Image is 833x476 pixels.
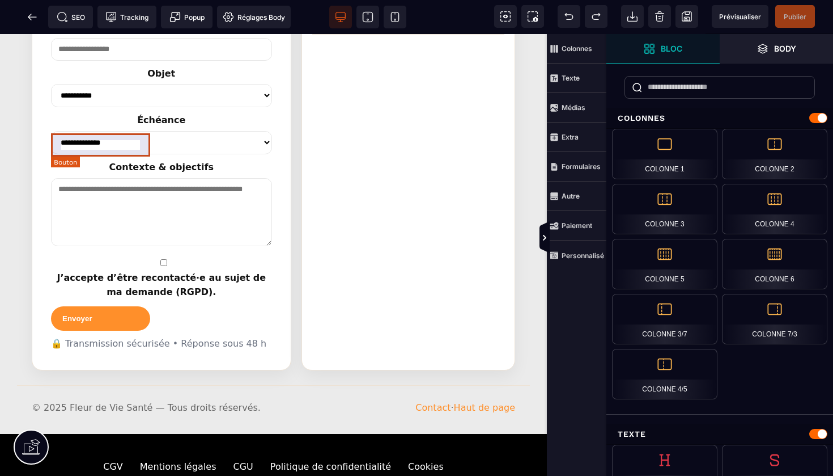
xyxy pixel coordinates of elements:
strong: Paiement [562,221,592,230]
span: Ouvrir les calques [720,34,833,64]
button: Envoyer [51,272,150,297]
span: Aperçu [712,5,768,28]
span: Paiement [547,211,606,241]
div: Colonne 5 [612,239,717,289]
span: Voir tablette [356,6,379,28]
span: Capture d'écran [521,5,544,28]
div: CGU [233,426,253,440]
div: Colonne 2 [722,129,827,179]
div: Colonne 1 [612,129,717,179]
span: SEO [57,11,85,23]
select: Échéance [51,97,272,120]
div: Colonnes [606,108,833,129]
strong: Colonnes [562,44,592,53]
div: · [415,367,515,381]
span: Publier [784,12,806,21]
div: Cookies [408,426,444,440]
strong: Personnalisé [562,251,604,260]
span: Rétablir [585,5,607,28]
span: Médias [547,93,606,123]
strong: Formulaires [562,162,601,171]
span: Enregistrer [675,5,698,28]
label: J’accepte d’être recontacté·e au sujet de ma demande (RGPD). [51,224,276,263]
span: Prévisualiser [719,12,761,21]
div: Colonne 3 [612,184,717,234]
div: Politique de confidentialité [270,426,391,440]
span: Favicon [217,6,291,28]
span: Enregistrer le contenu [775,5,815,28]
span: Personnalisé [547,241,606,270]
span: Colonnes [547,34,606,64]
a: Contact [415,368,450,379]
strong: Extra [562,133,579,141]
div: Mentions légales [140,426,216,440]
span: Tracking [105,11,148,23]
span: Voir bureau [329,6,352,28]
span: Ouvrir les blocs [606,34,720,64]
strong: Médias [562,103,585,112]
div: CGV [103,426,123,440]
span: Voir mobile [384,6,406,28]
span: Popup [169,11,205,23]
span: Formulaires [547,152,606,182]
span: Retour [21,6,44,28]
strong: Bloc [661,44,682,53]
div: © 2025 Fleur de Vie Santé — Tous droits réservés. [32,367,261,381]
input: J’accepte d’être recontacté·e au sujet de ma demande (RGPD). [53,225,274,232]
label: Contexte & objectifs [109,128,214,138]
span: Voir les composants [494,5,517,28]
div: Colonne 4/5 [612,349,717,399]
div: Colonne 6 [722,239,827,289]
strong: Body [774,44,796,53]
div: Colonne 4 [722,184,827,234]
span: Extra [547,123,606,152]
a: Haut de page [454,368,515,379]
span: Défaire [558,5,580,28]
label: Échéance [51,81,272,113]
span: Texte [547,64,606,93]
span: Code de suivi [97,6,156,28]
span: 🔒 Transmission sécurisée • Réponse sous 48 h [51,302,266,317]
span: Nettoyage [648,5,671,28]
span: Autre [547,182,606,211]
span: Réglages Body [223,11,285,23]
label: Objet [51,34,272,66]
div: Colonne 7/3 [722,294,827,344]
span: Métadata SEO [48,6,93,28]
span: Créer une alerte modale [161,6,212,28]
strong: Autre [562,192,580,200]
div: Texte [606,424,833,445]
div: Colonne 3/7 [612,294,717,344]
select: Objet [51,50,272,73]
span: Importer [621,5,644,28]
span: Afficher les vues [606,221,618,255]
strong: Texte [562,74,580,82]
